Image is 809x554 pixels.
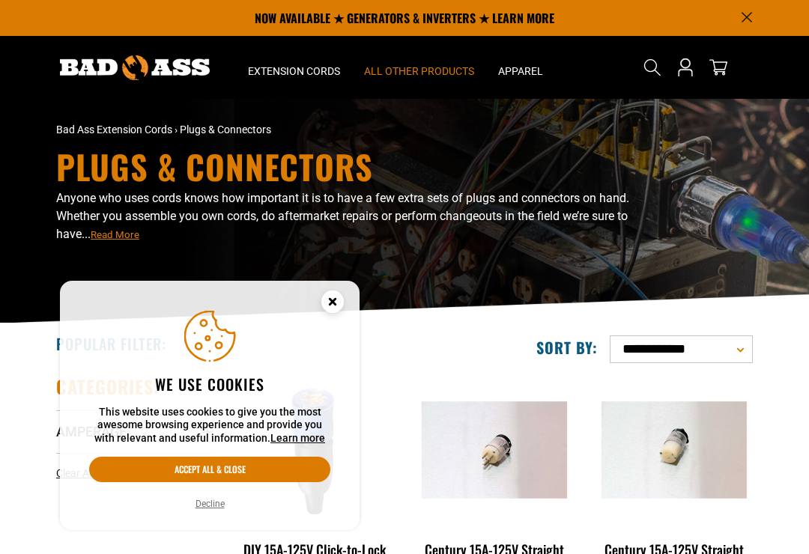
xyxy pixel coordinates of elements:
a: Bad Ass Extension Cords [56,124,172,136]
img: Century 15A-125V Straight Blade Lighted Plug [413,401,575,499]
span: Clear All Filters [56,467,124,479]
summary: Amperage [56,410,213,452]
span: Read More [91,229,139,240]
nav: breadcrumbs [56,122,513,138]
a: Clear All Filters [56,466,130,481]
button: Decline [191,496,229,511]
aside: Cookie Consent [60,281,360,531]
summary: All Other Products [352,36,486,99]
img: Century 15A-125V Straight Blade Lighted Connector NEMA 5-15C [593,401,755,499]
summary: Extension Cords [236,36,352,99]
p: This website uses cookies to give you the most awesome browsing experience and provide you with r... [89,406,330,445]
p: Anyone who uses cords knows how important it is to have a few extra sets of plugs and connectors ... [56,189,633,243]
label: Sort by: [536,338,598,357]
span: All Other Products [364,64,474,78]
span: › [175,124,178,136]
summary: Apparel [486,36,555,99]
button: Accept all & close [89,457,330,482]
span: Extension Cords [248,64,340,78]
span: Plugs & Connectors [180,124,271,136]
h2: Popular Filter: [56,334,166,353]
a: Learn more [270,432,325,444]
img: Bad Ass Extension Cords [60,55,210,80]
span: Amperage [56,423,127,440]
h2: We use cookies [89,374,330,394]
h2: Categories: [56,375,160,398]
h1: Plugs & Connectors [56,150,633,183]
summary: Search [640,55,664,79]
span: Apparel [498,64,543,78]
